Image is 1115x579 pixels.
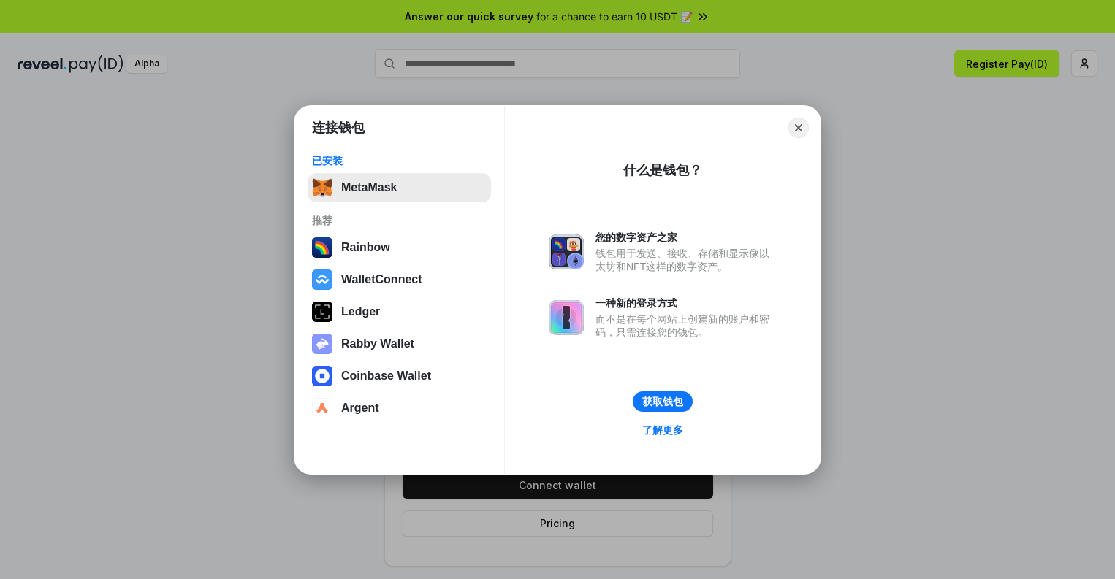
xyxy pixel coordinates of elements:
img: svg+xml,%3Csvg%20xmlns%3D%22http%3A%2F%2Fwww.w3.org%2F2000%2Fsvg%22%20fill%3D%22none%22%20viewBox... [549,300,584,335]
img: svg+xml,%3Csvg%20width%3D%2228%22%20height%3D%2228%22%20viewBox%3D%220%200%2028%2028%22%20fill%3D... [312,366,332,386]
img: svg+xml,%3Csvg%20xmlns%3D%22http%3A%2F%2Fwww.w3.org%2F2000%2Fsvg%22%20fill%3D%22none%22%20viewBox... [312,334,332,354]
button: 获取钱包 [633,391,693,412]
img: svg+xml,%3Csvg%20width%3D%22120%22%20height%3D%22120%22%20viewBox%3D%220%200%20120%20120%22%20fil... [312,237,332,258]
button: Argent [308,394,491,423]
div: 已安装 [312,154,487,167]
img: svg+xml,%3Csvg%20xmlns%3D%22http%3A%2F%2Fwww.w3.org%2F2000%2Fsvg%22%20fill%3D%22none%22%20viewBox... [549,234,584,269]
div: 一种新的登录方式 [595,296,777,310]
button: Close [788,118,809,138]
img: svg+xml,%3Csvg%20fill%3D%22none%22%20height%3D%2233%22%20viewBox%3D%220%200%2035%2033%22%20width%... [312,177,332,198]
img: svg+xml,%3Csvg%20xmlns%3D%22http%3A%2F%2Fwww.w3.org%2F2000%2Fsvg%22%20width%3D%2228%22%20height%3... [312,302,332,322]
div: 钱包用于发送、接收、存储和显示像以太坊和NFT这样的数字资产。 [595,247,777,273]
div: Rainbow [341,241,390,254]
div: 了解更多 [642,423,683,437]
div: 您的数字资产之家 [595,231,777,244]
button: MetaMask [308,173,491,202]
div: MetaMask [341,181,397,194]
button: Rainbow [308,233,491,262]
button: Ledger [308,297,491,326]
div: 而不是在每个网站上创建新的账户和密码，只需连接您的钱包。 [595,312,777,339]
img: svg+xml,%3Csvg%20width%3D%2228%22%20height%3D%2228%22%20viewBox%3D%220%200%2028%2028%22%20fill%3D... [312,398,332,418]
div: WalletConnect [341,273,422,286]
div: Rabby Wallet [341,337,414,350]
div: 什么是钱包？ [623,161,702,179]
div: 获取钱包 [642,395,683,408]
div: 推荐 [312,214,487,227]
img: svg+xml,%3Csvg%20width%3D%2228%22%20height%3D%2228%22%20viewBox%3D%220%200%2028%2028%22%20fill%3D... [312,269,332,290]
div: Argent [341,402,379,415]
a: 了解更多 [633,421,692,440]
button: Rabby Wallet [308,329,491,358]
h1: 连接钱包 [312,119,365,137]
button: WalletConnect [308,265,491,294]
div: Ledger [341,305,380,318]
div: Coinbase Wallet [341,369,431,383]
button: Coinbase Wallet [308,361,491,391]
